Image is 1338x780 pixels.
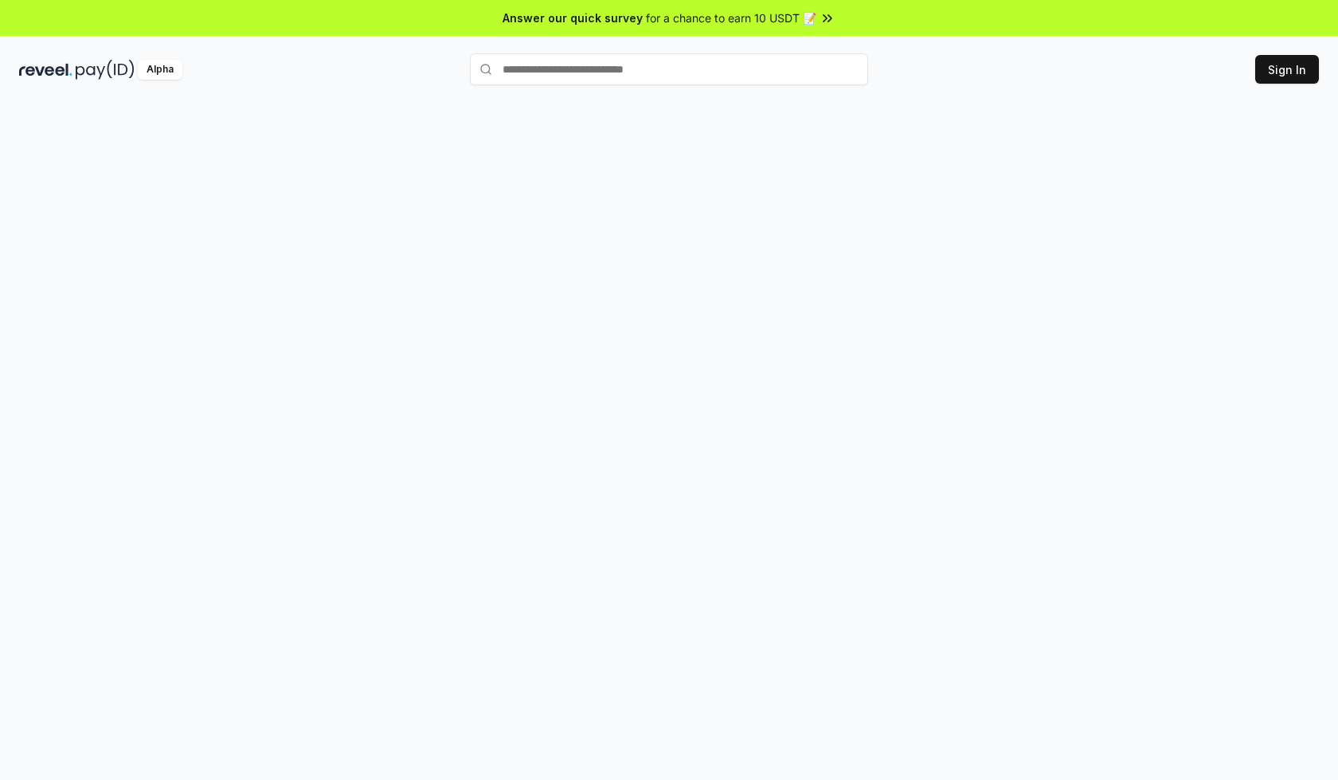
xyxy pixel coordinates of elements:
[19,60,72,80] img: reveel_dark
[646,10,816,26] span: for a chance to earn 10 USDT 📝
[503,10,643,26] span: Answer our quick survey
[76,60,135,80] img: pay_id
[138,60,182,80] div: Alpha
[1255,55,1319,84] button: Sign In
